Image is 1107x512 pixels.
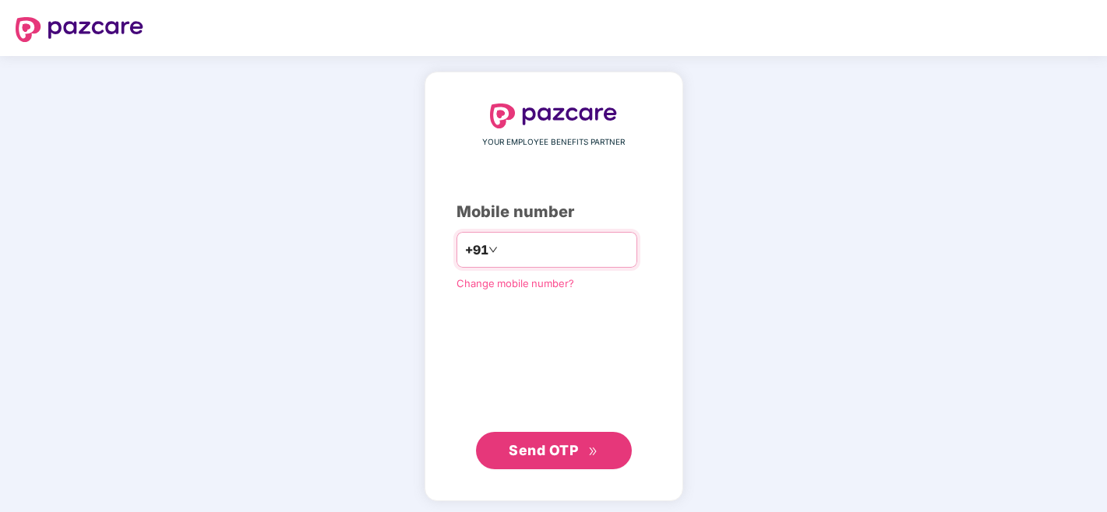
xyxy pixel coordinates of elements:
[457,277,574,289] a: Change mobile number?
[16,17,143,42] img: logo
[457,200,651,224] div: Mobile number
[588,447,598,457] span: double-right
[490,103,618,128] img: logo
[482,136,625,149] span: YOUR EMPLOYEE BENEFITS PARTNER
[509,442,578,458] span: Send OTP
[488,245,498,254] span: down
[476,432,632,469] button: Send OTPdouble-right
[465,240,488,260] span: +91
